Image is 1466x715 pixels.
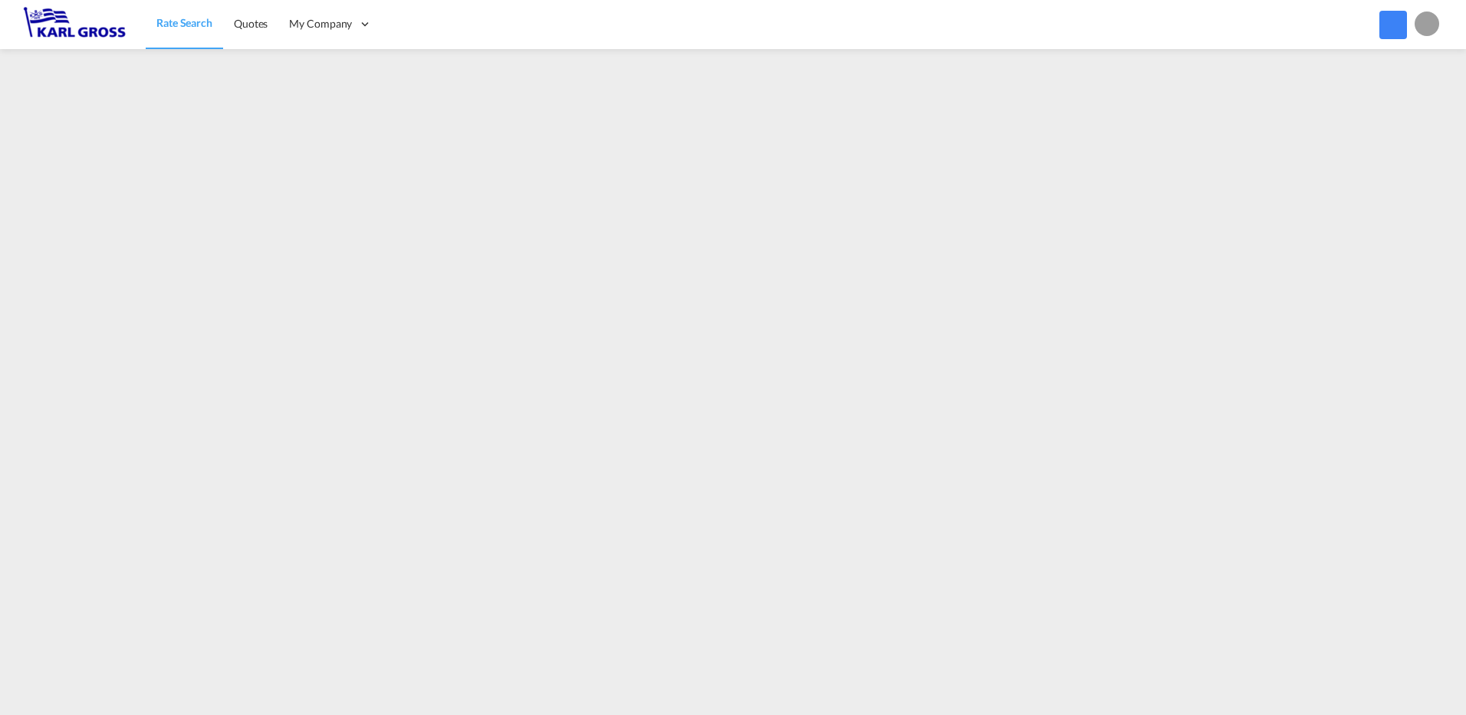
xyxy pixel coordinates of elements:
[23,7,127,41] img: 3269c73066d711f095e541db4db89301.png
[289,16,352,31] span: My Company
[1346,11,1372,37] span: Help
[156,16,212,29] span: Rate Search
[234,17,268,30] span: Quotes
[1346,11,1379,38] div: Help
